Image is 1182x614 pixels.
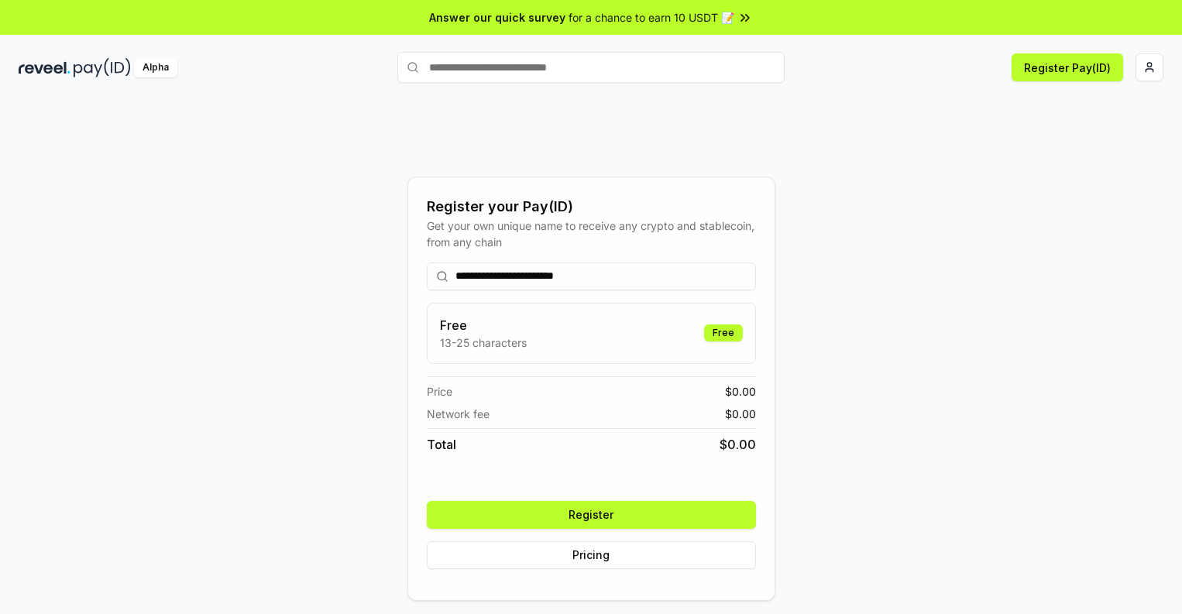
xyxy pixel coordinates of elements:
[427,435,456,454] span: Total
[569,9,734,26] span: for a chance to earn 10 USDT 📝
[427,196,756,218] div: Register your Pay(ID)
[427,406,490,422] span: Network fee
[720,435,756,454] span: $ 0.00
[427,541,756,569] button: Pricing
[427,218,756,250] div: Get your own unique name to receive any crypto and stablecoin, from any chain
[440,334,527,351] p: 13-25 characters
[429,9,565,26] span: Answer our quick survey
[427,501,756,529] button: Register
[427,383,452,400] span: Price
[440,316,527,334] h3: Free
[725,406,756,422] span: $ 0.00
[19,58,70,77] img: reveel_dark
[134,58,177,77] div: Alpha
[725,383,756,400] span: $ 0.00
[1012,53,1123,81] button: Register Pay(ID)
[74,58,131,77] img: pay_id
[704,324,743,341] div: Free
